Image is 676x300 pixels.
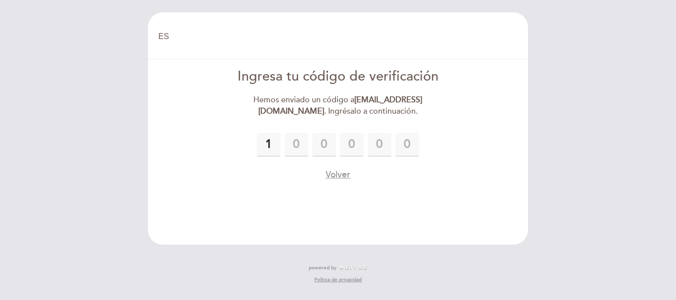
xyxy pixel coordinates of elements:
[225,94,452,117] div: Hemos enviado un código a . Ingrésalo a continuación.
[326,169,350,181] button: Volver
[368,133,391,157] input: 0
[312,133,336,157] input: 0
[225,67,452,86] div: Ingresa tu código de verificación
[314,276,362,283] a: Política de privacidad
[339,265,367,270] img: MEITRE
[258,95,423,116] strong: [EMAIL_ADDRESS][DOMAIN_NAME]
[395,133,419,157] input: 0
[309,264,337,271] span: powered by
[309,264,367,271] a: powered by
[340,133,364,157] input: 0
[285,133,308,157] input: 0
[257,133,281,157] input: 0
